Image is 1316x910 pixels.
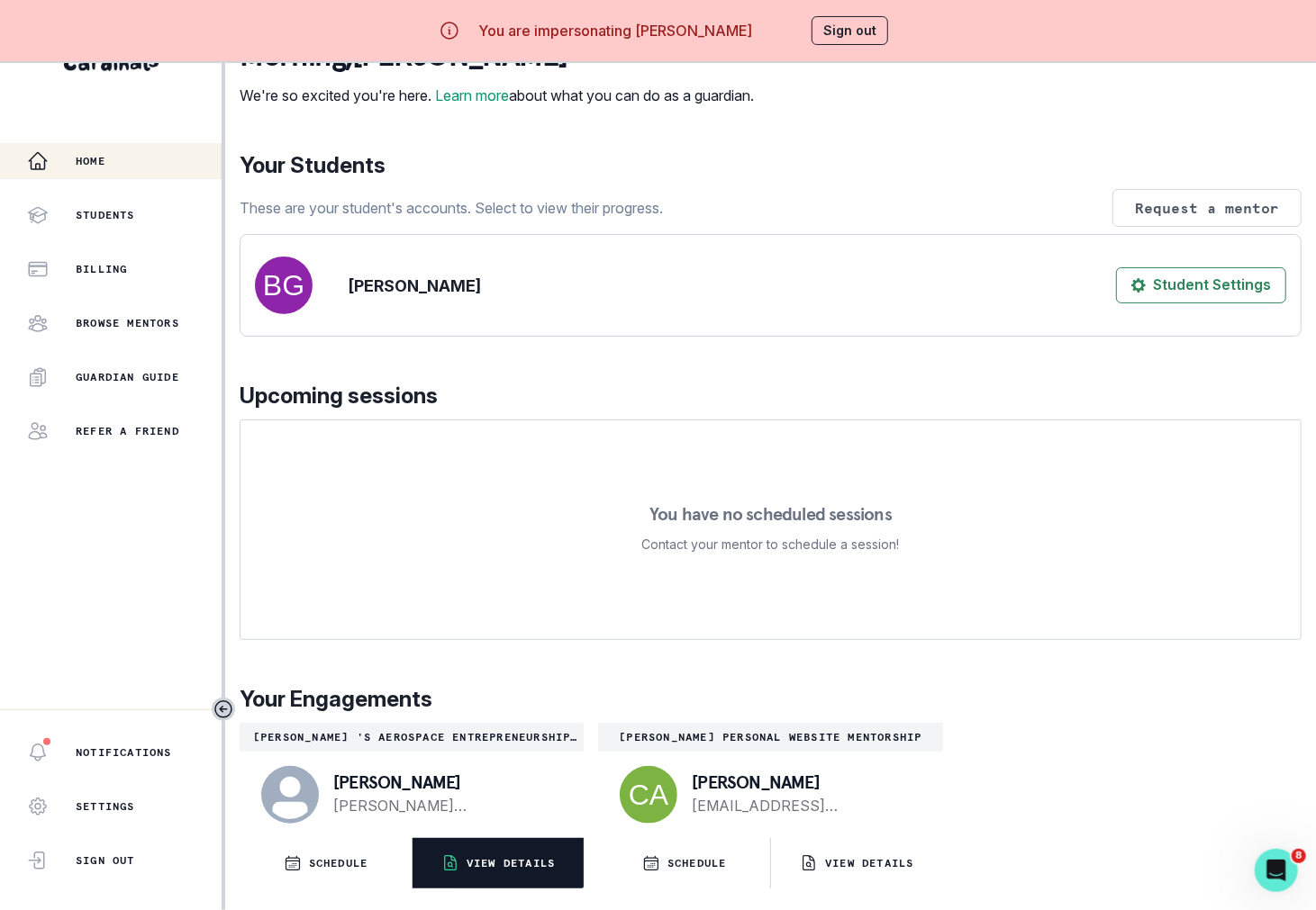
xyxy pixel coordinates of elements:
[240,683,1302,716] p: Your Engagements
[333,773,555,791] p: [PERSON_NAME]
[1116,267,1286,303] button: Student Settings
[240,380,1302,412] p: Upcoming sessions
[76,424,179,438] p: Refer a friend
[240,197,663,219] p: These are your student's accounts. Select to view their progress.
[598,838,770,888] button: SCHEDULE
[240,149,1302,182] p: Your Students
[333,795,555,816] a: [PERSON_NAME][EMAIL_ADDRESS][PERSON_NAME][DOMAIN_NAME]
[76,208,135,222] p: Students
[1255,849,1298,892] iframe: Intercom live chat
[240,38,754,74] p: morning , [PERSON_NAME]
[76,262,127,276] p: Billing
[212,698,235,721] button: Toggle sidebar
[812,16,888,45] button: Sign out
[76,745,172,760] p: Notifications
[771,838,943,888] button: VIEW DETAILS
[76,853,135,868] p: Sign Out
[478,20,752,41] p: You are impersonating [PERSON_NAME]
[76,316,179,330] p: Browse Mentors
[349,274,481,298] p: [PERSON_NAME]
[240,838,412,888] button: SCHEDULE
[667,856,727,870] p: SCHEDULE
[247,730,576,744] p: [PERSON_NAME] 's Aerospace Entrepreneurship Project
[620,766,677,824] img: svg
[76,370,179,384] p: Guardian Guide
[605,730,935,744] p: [PERSON_NAME] Personal Website Mentorship
[1292,849,1306,863] span: 8
[76,799,135,814] p: Settings
[642,534,900,555] p: Contact your mentor to schedule a session!
[261,766,319,824] svg: avatar
[240,85,754,106] p: We're so excited you're here. about what you can do as a guardian.
[692,773,913,791] p: [PERSON_NAME]
[467,856,555,870] p: VIEW DETAILS
[76,154,105,168] p: Home
[255,257,313,314] img: svg
[413,838,585,888] button: VIEW DETAILS
[692,795,913,816] a: [EMAIL_ADDRESS][DOMAIN_NAME]
[649,505,892,523] p: You have no scheduled sessions
[435,86,509,104] a: Learn more
[1112,189,1302,227] button: Request a mentor
[309,856,368,870] p: SCHEDULE
[825,856,913,870] p: VIEW DETAILS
